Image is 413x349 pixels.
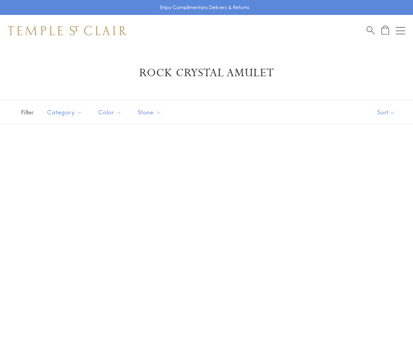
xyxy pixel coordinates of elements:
[43,107,88,117] span: Category
[94,107,128,117] span: Color
[41,103,88,121] button: Category
[20,66,393,80] h1: Rock Crystal Amulet
[360,100,413,124] button: Show sort by
[160,4,249,11] p: Enjoy Complimentary Delivery & Returns
[396,26,405,35] button: Open navigation
[382,26,389,35] a: Open Shopping Bag
[132,103,168,121] button: Stone
[134,107,168,117] span: Stone
[92,103,128,121] button: Color
[367,26,375,35] a: Search
[8,26,127,35] img: Temple St. Clair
